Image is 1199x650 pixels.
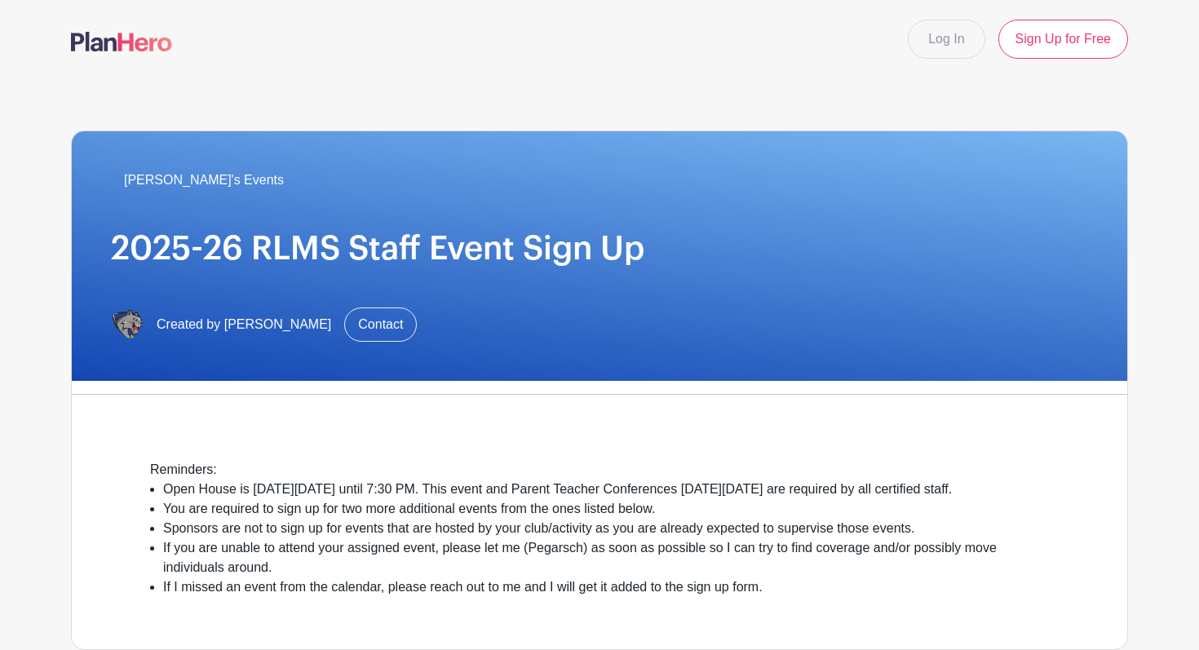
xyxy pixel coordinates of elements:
[111,229,1088,268] h1: 2025-26 RLMS Staff Event Sign Up
[163,480,1049,499] li: Open House is [DATE][DATE] until 7:30 PM. This event and Parent Teacher Conferences [DATE][DATE] ...
[163,538,1049,577] li: If you are unable to attend your assigned event, please let me (Pegarsch) as soon as possible so ...
[163,577,1049,597] li: If I missed an event from the calendar, please reach out to me and I will get it added to the sig...
[163,499,1049,519] li: You are required to sign up for two more additional events from the ones listed below.
[111,308,144,341] img: IMG_6734.PNG
[71,32,172,51] img: logo-507f7623f17ff9eddc593b1ce0a138ce2505c220e1c5a4e2b4648c50719b7d32.svg
[124,170,284,190] span: [PERSON_NAME]'s Events
[908,20,984,59] a: Log In
[157,315,331,334] span: Created by [PERSON_NAME]
[344,307,417,342] a: Contact
[998,20,1128,59] a: Sign Up for Free
[150,460,1049,480] div: Reminders:
[163,519,1049,538] li: Sponsors are not to sign up for events that are hosted by your club/activity as you are already e...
